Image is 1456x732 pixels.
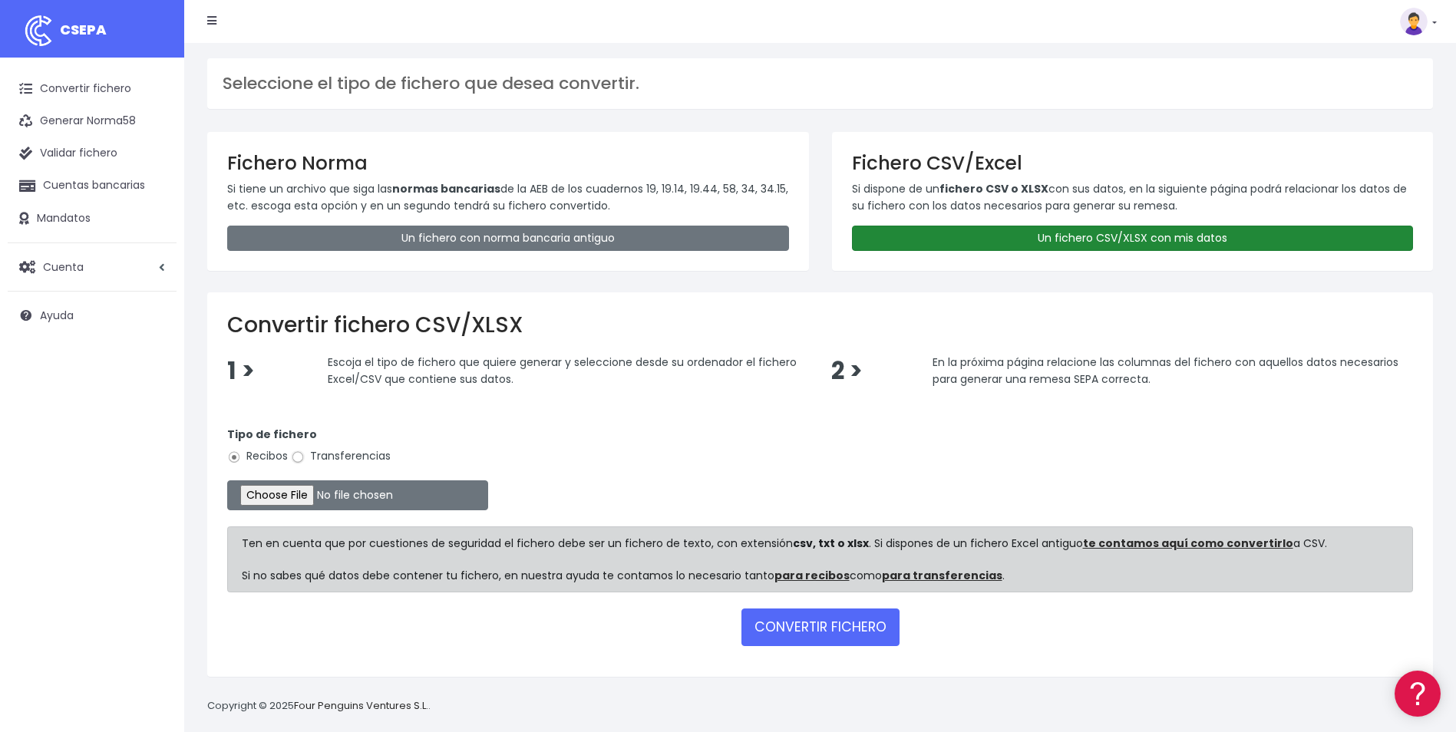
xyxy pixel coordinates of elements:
span: 1 > [227,354,255,387]
a: para transferencias [882,568,1002,583]
a: Cuentas bancarias [8,170,177,202]
div: Ten en cuenta que por cuestiones de seguridad el fichero debe ser un fichero de texto, con extens... [227,526,1413,592]
a: te contamos aquí como convertirlo [1083,536,1293,551]
span: En la próxima página relacione las columnas del fichero con aquellos datos necesarios para genera... [933,354,1398,387]
span: CSEPA [60,20,107,39]
span: Escoja el tipo de fichero que quiere generar y seleccione desde su ordenador el fichero Excel/CSV... [328,354,797,387]
strong: csv, txt o xlsx [793,536,869,551]
img: profile [1400,8,1428,35]
a: Ayuda [8,299,177,331]
img: logo [19,12,58,50]
strong: Tipo de fichero [227,427,317,442]
a: Generar Norma58 [8,105,177,137]
a: Four Penguins Ventures S.L. [294,698,428,713]
span: Ayuda [40,308,74,323]
span: Cuenta [43,259,84,274]
label: Recibos [227,448,288,464]
h3: Fichero CSV/Excel [852,152,1414,174]
button: CONVERTIR FICHERO [741,608,900,645]
strong: fichero CSV o XLSX [939,181,1048,196]
h3: Fichero Norma [227,152,789,174]
a: Mandatos [8,203,177,235]
label: Transferencias [291,448,391,464]
span: 2 > [831,354,863,387]
strong: normas bancarias [392,181,500,196]
a: Cuenta [8,251,177,283]
a: para recibos [774,568,850,583]
a: Un fichero CSV/XLSX con mis datos [852,226,1414,251]
h3: Seleccione el tipo de fichero que desea convertir. [223,74,1418,94]
a: Un fichero con norma bancaria antiguo [227,226,789,251]
a: Convertir fichero [8,73,177,105]
a: Validar fichero [8,137,177,170]
p: Si tiene un archivo que siga las de la AEB de los cuadernos 19, 19.14, 19.44, 58, 34, 34.15, etc.... [227,180,789,215]
p: Si dispone de un con sus datos, en la siguiente página podrá relacionar los datos de su fichero c... [852,180,1414,215]
h2: Convertir fichero CSV/XLSX [227,312,1413,338]
p: Copyright © 2025 . [207,698,431,714]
